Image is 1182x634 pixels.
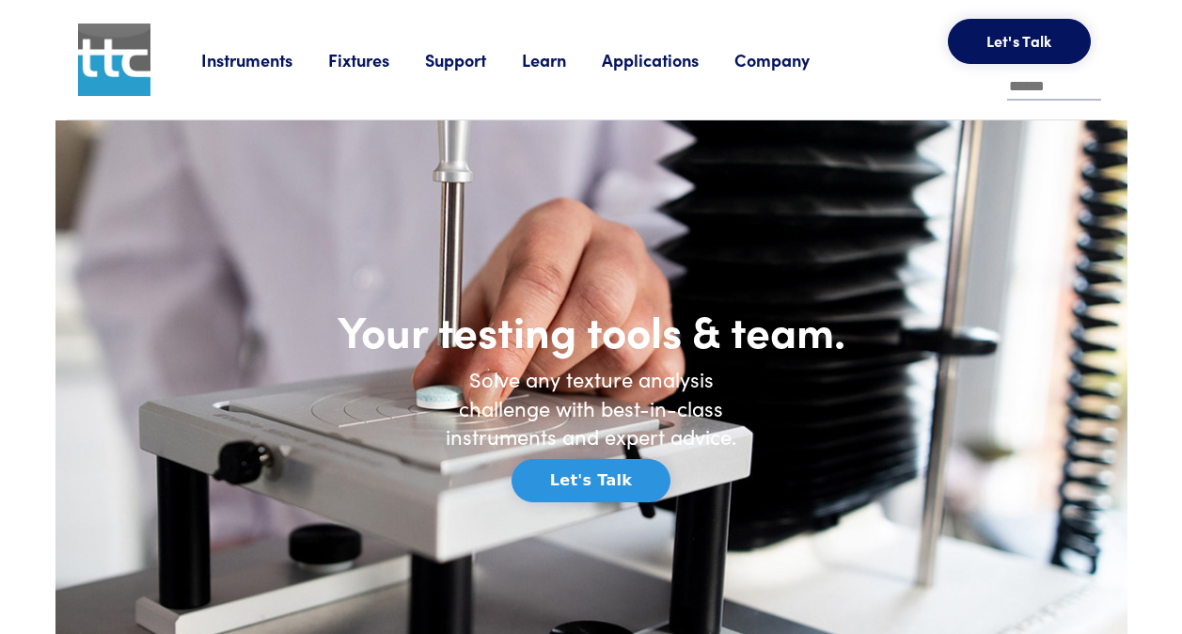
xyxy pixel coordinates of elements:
button: Let's Talk [948,19,1091,64]
button: Let's Talk [512,459,670,502]
a: Company [734,48,845,71]
a: Fixtures [328,48,425,71]
a: Instruments [201,48,328,71]
img: ttc_logo_1x1_v1.0.png [78,24,150,96]
h1: Your testing tools & team. [272,303,911,357]
h6: Solve any texture analysis challenge with best-in-class instruments and expert advice. [432,365,751,452]
a: Support [425,48,522,71]
a: Learn [522,48,602,71]
a: Applications [602,48,734,71]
